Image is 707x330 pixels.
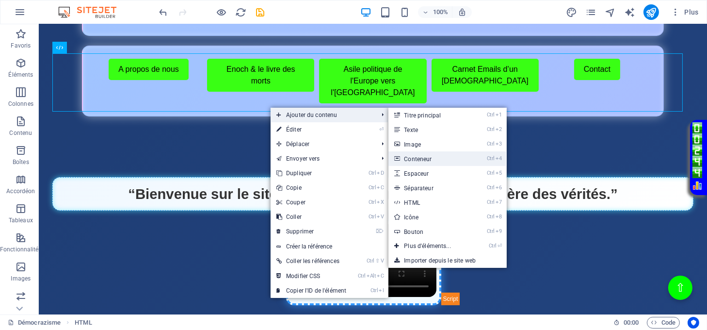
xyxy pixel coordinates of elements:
h6: 100% [433,6,448,18]
a: ⏎Éditer [271,122,352,137]
i: ⏎ [379,126,384,132]
i: 3 [496,141,502,147]
i: Ctrl [489,243,497,249]
i: ⌦ [376,228,384,234]
span: Code [651,317,675,329]
i: Ctrl [487,126,495,132]
i: 9 [496,228,502,234]
span: : [630,319,632,326]
i: Ctrl [369,214,376,220]
button: Cliquez ici pour quitter le mode Aperçu et poursuivre l'édition. [216,6,227,18]
a: Loupe [654,156,663,166]
a: Ctrl⏎Plus d'éléments... [388,239,470,253]
p: Éléments [8,71,33,79]
p: Favoris [11,42,31,49]
button: publish [643,4,659,20]
i: 1 [496,112,502,118]
i: Actualiser la page [236,7,247,18]
a: Ctrl6Séparateur [388,181,470,195]
p: Images [11,275,31,282]
button: Code [647,317,680,329]
i: Pages (Ctrl+Alt+S) [585,7,596,18]
p: Colonnes [8,100,33,108]
button: 100% [418,6,452,18]
a: CtrlAltCModifier CSS [271,269,352,283]
i: Ctrl [487,184,495,191]
i: 4 [496,155,502,162]
i: X [377,199,384,205]
i: ⇧ [375,258,380,264]
a: Ctrl8Icône [388,210,470,224]
a: Ctrl4Conteneur [388,151,470,166]
a: Ctrl5Espaceur [388,166,470,181]
p: Tableaux [9,216,33,224]
button: Usercentrics [688,317,699,329]
i: 8 [496,214,502,220]
a: CtrlCCopie [271,181,352,195]
i: 6 [496,184,502,191]
i: Design (Ctrl+Alt+Y) [566,7,577,18]
span: Déplacer [271,137,374,151]
a: CtrlVColler [271,210,352,224]
i: Ctrl [487,112,495,118]
a: Créer la référence [271,239,388,254]
i: I [379,287,384,294]
i: C [377,273,384,279]
p: Boîtes [13,158,29,166]
i: Ctrl [367,258,374,264]
i: Publier [645,7,657,18]
i: AI Writer [624,7,635,18]
i: 2 [496,126,502,132]
button: pages [585,6,597,18]
i: 5 [496,170,502,176]
button: save [255,6,266,18]
i: V [381,258,384,264]
i: Ctrl [369,199,376,205]
i: 7 [496,199,502,205]
i: Ctrl [487,170,495,176]
a: Ctrl1Titre principal [388,108,470,122]
i: Alt [367,273,376,279]
i: Ctrl [369,184,376,191]
a: ⌦Supprimer [271,224,352,239]
button: navigator [605,6,616,18]
button: reload [235,6,247,18]
i: C [377,184,384,191]
i: Ctrl [487,199,495,205]
img: Editor Logo [56,6,129,18]
a: Ctrl2Texte [388,122,470,137]
button: undo [158,6,169,18]
i: Lors du redimensionnement, ajuster automatiquement le niveau de zoom en fonction de l'appareil sé... [458,8,466,16]
i: Ctrl [358,273,366,279]
p: Contenu [9,129,32,137]
a: Cliquez pour annuler la sélection. Double-cliquez pour ouvrir Pages. [8,317,61,329]
a: Ctrl9Bouton [388,224,470,239]
a: Ctrl7HTML [388,195,470,210]
a: CtrlXCouper [271,195,352,210]
h6: Durée de la session [613,317,639,329]
span: Plus [671,7,699,17]
i: Enregistrer (Ctrl+S) [255,7,266,18]
i: Ctrl [487,214,495,220]
i: V [377,214,384,220]
span: Cliquez pour sélectionner. Double-cliquez pour modifier. [75,317,92,329]
button: Plus [667,4,703,20]
button: design [566,6,578,18]
a: Importer depuis le site web [388,253,507,268]
button: ⇧ [629,251,654,276]
span: Ajouter du contenu [271,108,374,122]
a: CtrlICopier l'ID de l'élément [271,283,352,298]
i: D [377,170,384,176]
a: CtrlDDupliquer [271,166,352,181]
p: Accordéon [6,187,35,195]
span: 00 00 [624,317,639,329]
button: text_generator [624,6,636,18]
i: ⏎ [498,243,502,249]
i: Ctrl [487,155,495,162]
a: Ctrl⇧VColler les références [271,254,352,268]
i: Ctrl [369,170,376,176]
i: Navigateur [605,7,616,18]
i: Annuler : Modifier la marge intérieure (Ctrl+Z) [158,7,169,18]
i: Ctrl [487,228,495,234]
img: Click pour voir le detail des visites de ce site [654,98,663,154]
